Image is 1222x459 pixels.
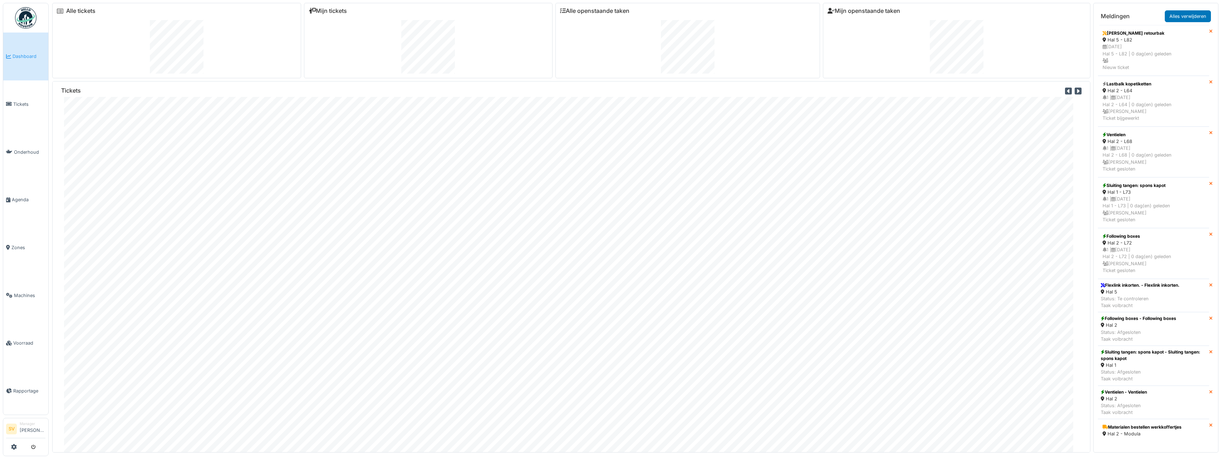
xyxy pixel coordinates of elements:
[3,128,48,176] a: Onderhoud
[1101,282,1179,288] div: Flexlink inkorten. - Flexlink inkorten.
[309,8,347,14] a: Mijn tickets
[11,244,45,251] span: Zones
[1101,349,1206,362] div: Sluiting tangen: spons kapot - Sluiting tangen: spons kapot
[1103,424,1204,430] div: Materialen bestellen werkkoffertjes
[1098,127,1209,177] a: Ventielen Hal 2 - L68 1 |[DATE]Hal 2 - L68 | 0 dag(en) geleden [PERSON_NAME]Ticket gesloten
[13,340,45,346] span: Voorraad
[1103,145,1204,172] div: 1 | [DATE] Hal 2 - L68 | 0 dag(en) geleden [PERSON_NAME] Ticket gesloten
[3,33,48,80] a: Dashboard
[1103,30,1204,36] div: [PERSON_NAME] retourbak
[6,421,45,438] a: SV Manager[PERSON_NAME]
[1101,329,1176,342] div: Status: Afgesloten Taak volbracht
[1103,240,1204,246] div: Hal 2 - L72
[1101,369,1206,382] div: Status: Afgesloten Taak volbracht
[13,388,45,394] span: Rapportage
[6,424,17,434] li: SV
[20,421,45,436] li: [PERSON_NAME]
[1103,246,1204,274] div: 1 | [DATE] Hal 2 - L72 | 0 dag(en) geleden [PERSON_NAME] Ticket gesloten
[1101,295,1179,309] div: Status: Te controleren Taak volbracht
[1098,386,1209,419] a: Ventielen - Ventielen Hal 2 Status: AfgeslotenTaak volbracht
[1103,138,1204,145] div: Hal 2 - L68
[14,149,45,156] span: Onderhoud
[560,8,629,14] a: Alle openstaande taken
[3,367,48,415] a: Rapportage
[1101,402,1147,416] div: Status: Afgesloten Taak volbracht
[1098,76,1209,127] a: Lastbalk kopetiketten Hal 2 - L64 1 |[DATE]Hal 2 - L64 | 0 dag(en) geleden [PERSON_NAME]Ticket bi...
[61,87,81,94] h6: Tickets
[1101,13,1130,20] h6: Meldingen
[1101,362,1206,369] div: Hal 1
[1101,322,1176,329] div: Hal 2
[3,319,48,367] a: Voorraad
[1101,315,1176,322] div: Following boxes - Following boxes
[1103,94,1204,122] div: 1 | [DATE] Hal 2 - L64 | 0 dag(en) geleden [PERSON_NAME] Ticket bijgewerkt
[1098,279,1209,312] a: Flexlink inkorten. - Flexlink inkorten. Hal 5 Status: Te controlerenTaak volbracht
[3,271,48,319] a: Machines
[1103,196,1204,223] div: 1 | [DATE] Hal 1 - L73 | 0 dag(en) geleden [PERSON_NAME] Ticket gesloten
[1103,43,1204,71] div: [DATE] Hal 5 - L82 | 0 dag(en) geleden Nieuw ticket
[1098,177,1209,228] a: Sluiting tangen: spons kapot Hal 1 - L73 1 |[DATE]Hal 1 - L73 | 0 dag(en) geleden [PERSON_NAME]Ti...
[1103,189,1204,196] div: Hal 1 - L73
[1101,288,1179,295] div: Hal 5
[1098,346,1209,386] a: Sluiting tangen: spons kapot - Sluiting tangen: spons kapot Hal 1 Status: AfgeslotenTaak volbracht
[15,7,36,29] img: Badge_color-CXgf-gQk.svg
[3,176,48,224] a: Agenda
[1165,10,1211,22] a: Alles verwijderen
[66,8,95,14] a: Alle tickets
[1101,395,1147,402] div: Hal 2
[13,53,45,60] span: Dashboard
[13,101,45,108] span: Tickets
[1103,81,1204,87] div: Lastbalk kopetiketten
[1103,87,1204,94] div: Hal 2 - L64
[3,80,48,128] a: Tickets
[1103,132,1204,138] div: Ventielen
[1103,233,1204,240] div: Following boxes
[3,224,48,272] a: Zones
[828,8,900,14] a: Mijn openstaande taken
[1098,228,1209,279] a: Following boxes Hal 2 - L72 1 |[DATE]Hal 2 - L72 | 0 dag(en) geleden [PERSON_NAME]Ticket gesloten
[1103,36,1204,43] div: Hal 5 - L82
[20,421,45,426] div: Manager
[1103,182,1204,189] div: Sluiting tangen: spons kapot
[14,292,45,299] span: Machines
[1098,25,1209,76] a: [PERSON_NAME] retourbak Hal 5 - L82 [DATE]Hal 5 - L82 | 0 dag(en) geleden Nieuw ticket
[12,196,45,203] span: Agenda
[1098,312,1209,346] a: Following boxes - Following boxes Hal 2 Status: AfgeslotenTaak volbracht
[1101,389,1147,395] div: Ventielen - Ventielen
[1103,430,1204,437] div: Hal 2 - Modula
